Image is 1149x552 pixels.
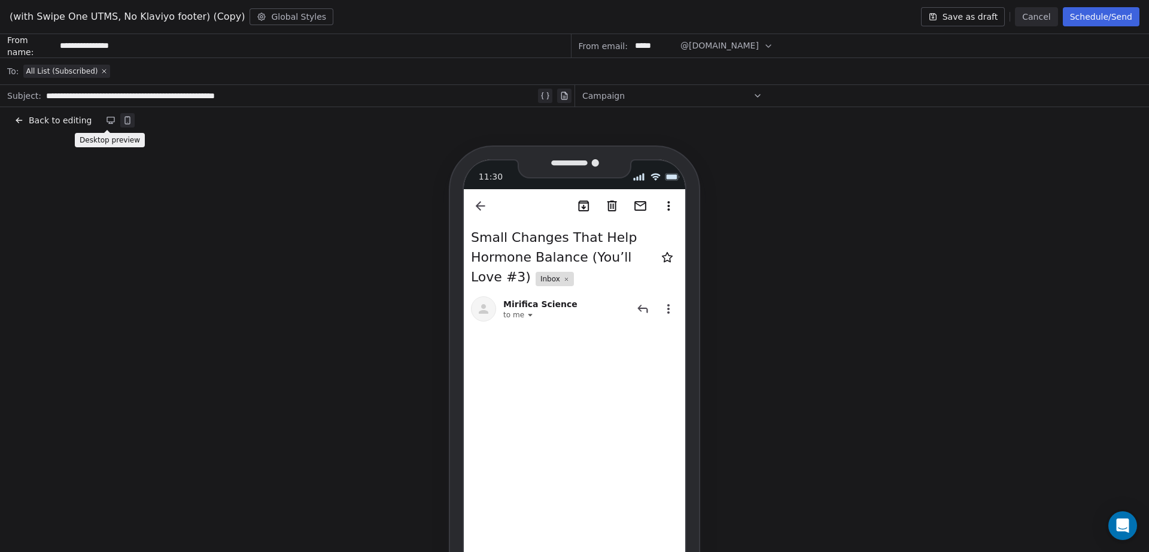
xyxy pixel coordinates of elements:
button: Cancel [1015,7,1057,26]
span: Inbox [540,274,560,284]
p: Desktop preview [80,135,140,145]
span: (with Swipe One UTMS, No Klaviyo footer) (Copy) [10,10,245,24]
button: Schedule/Send [1063,7,1139,26]
span: Mirifica Science [503,298,577,310]
span: To: [7,65,19,77]
span: From name: [7,34,55,58]
span: From email: [579,40,628,52]
span: 11:30 [479,171,503,183]
span: Small Changes That Help Hormone Balance (You’ll Love #3) [471,230,637,284]
span: @[DOMAIN_NAME] [680,40,759,52]
span: Back to editing [29,114,92,126]
span: Subject: [7,90,41,105]
span: Campaign [582,90,625,102]
div: Open Intercom Messenger [1108,511,1137,540]
span: All List (Subscribed) [26,66,98,76]
span: to me [503,310,524,320]
button: Global Styles [250,8,333,25]
button: Back to editing [12,112,94,129]
button: Save as draft [921,7,1005,26]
